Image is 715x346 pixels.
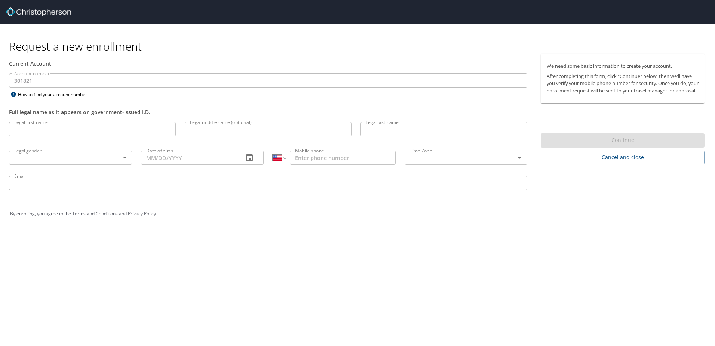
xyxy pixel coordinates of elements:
[9,90,102,99] div: How to find your account number
[547,63,699,70] p: We need some basic information to create your account.
[547,73,699,94] p: After completing this form, click "Continue" below, then we'll have you verify your mobile phone ...
[9,108,527,116] div: Full legal name as it appears on government-issued I.D.
[9,60,527,67] div: Current Account
[10,204,705,223] div: By enrolling, you agree to the and .
[72,210,118,217] a: Terms and Conditions
[128,210,156,217] a: Privacy Policy
[9,39,711,54] h1: Request a new enrollment
[9,151,132,165] div: ​
[547,153,699,162] span: Cancel and close
[290,151,396,165] input: Enter phone number
[6,7,71,16] img: cbt logo
[514,152,525,163] button: Open
[141,151,238,165] input: MM/DD/YYYY
[541,151,705,164] button: Cancel and close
